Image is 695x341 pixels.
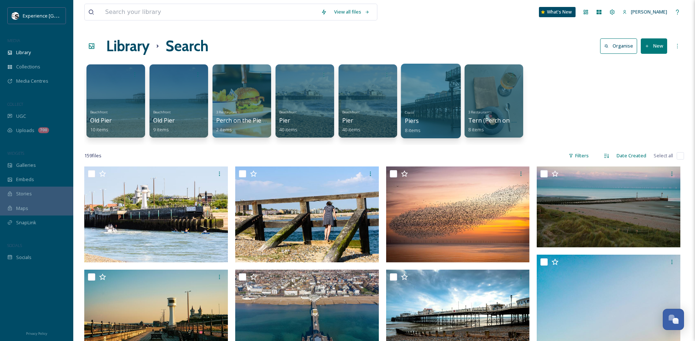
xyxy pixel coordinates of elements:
div: Filters [565,149,592,163]
input: Search your library [101,4,317,20]
a: What's New [539,7,576,17]
span: Pier [279,116,290,124]
span: Piers [405,117,419,125]
span: COLLECT [7,101,23,107]
span: Socials [16,254,32,261]
span: [PERSON_NAME] [631,8,667,15]
span: Experience [GEOGRAPHIC_DATA] [23,12,95,19]
span: MEDIA [7,38,20,43]
span: Stories [16,190,32,197]
span: Embeds [16,176,34,183]
a: Library [106,35,149,57]
span: Beachfront [342,110,360,115]
span: Select all [654,152,673,159]
a: 3 RestaurantsTern (Perch on Pier Michelin pop up), Worthing8 items [468,108,599,133]
a: CoastPiers8 items [405,108,421,133]
span: Beachfront [279,110,297,115]
img: ext_1753366478.631943_harriet.coombs@arun.gov.uk-768-20210720-_DSC4133.jpg [235,166,379,262]
span: 40 items [279,126,297,133]
span: Collections [16,63,40,70]
span: SnapLink [16,219,36,226]
span: SOCIALS [7,243,22,248]
span: Media Centres [16,78,48,85]
span: 3 Restaurants [216,110,240,115]
span: Maps [16,205,28,212]
span: Beachfront [153,110,171,115]
span: 40 items [342,126,361,133]
img: Littlehampton West Beach -unsplash.jpg [537,166,680,247]
a: Privacy Policy [26,329,47,337]
span: Old Pier [90,116,112,124]
a: BeachfrontOld Pier10 items [90,108,112,133]
span: Pier [342,116,353,124]
a: [PERSON_NAME] [619,5,671,19]
img: WSCC%20ES%20Socials%20Icon%20-%20Secondary%20-%20Black.jpg [12,12,19,19]
a: BeachfrontOld Pier9 items [153,108,175,133]
span: 8 items [468,126,484,133]
span: Tern (Perch on Pier Michelin pop up), Worthing [468,116,599,124]
a: BeachfrontPier40 items [279,108,297,133]
span: Old Pier [153,116,175,124]
a: 3 RestaurantsPerch on the Pier, Worthing2 items [216,108,293,133]
a: Organise [600,38,641,53]
span: Uploads [16,127,34,134]
span: UGC [16,113,26,120]
a: View all files [330,5,373,19]
button: Organise [600,38,637,53]
span: 10 items [90,126,108,133]
span: Beachfront [90,110,108,115]
span: WIDGETS [7,150,24,156]
img: ext_1753366478.945375_harriet.coombs@arun.gov.uk-714-20210718-_DSC4043.jpg [84,166,228,262]
button: New [641,38,667,53]
span: Privacy Policy [26,331,47,336]
span: Coast [405,110,414,115]
img: iStock-1498348895.jpg [386,166,530,262]
span: 2 items [216,126,232,133]
span: 159 file s [84,152,101,159]
a: BeachfrontPier40 items [342,108,361,133]
span: Galleries [16,162,36,169]
div: 700 [38,127,49,133]
span: 8 items [405,127,421,133]
span: Perch on the Pier, Worthing [216,116,293,124]
div: Date Created [613,149,650,163]
span: 9 items [153,126,169,133]
span: 3 Restaurants [468,110,492,115]
h1: Search [166,35,208,57]
button: Open Chat [663,309,684,330]
span: Library [16,49,31,56]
